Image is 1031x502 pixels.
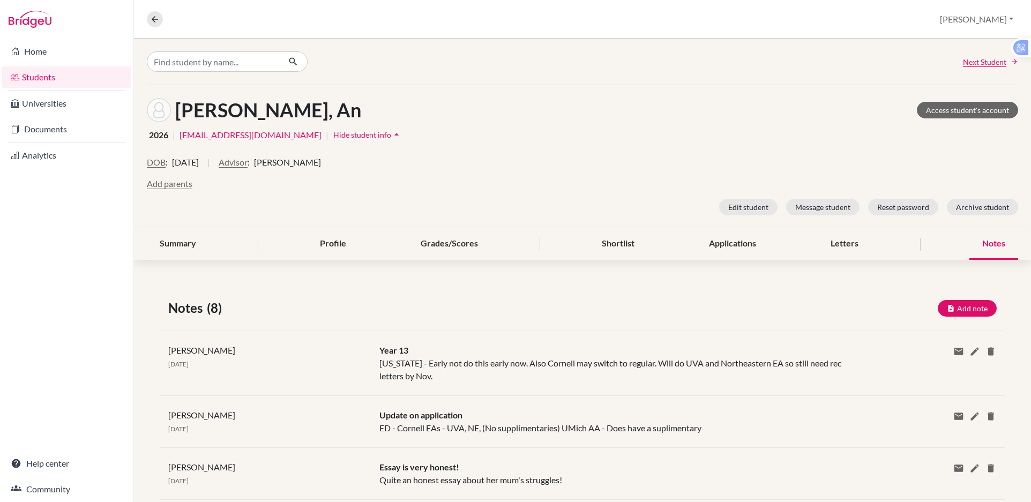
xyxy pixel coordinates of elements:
a: Home [2,41,131,62]
button: DOB [147,156,166,169]
div: Letters [818,228,871,260]
span: [PERSON_NAME] [254,156,321,169]
span: | [173,129,175,141]
span: : [166,156,168,169]
button: Advisor [219,156,248,169]
span: Hide student info [333,130,391,139]
a: Help center [2,453,131,474]
span: Update on application [379,410,462,420]
button: Message student [786,199,860,215]
button: Add note [938,300,997,317]
div: Profile [307,228,359,260]
div: Notes [969,228,1018,260]
img: Bridge-U [9,11,51,28]
div: Summary [147,228,209,260]
span: [DATE] [172,156,199,169]
img: An Hoang's avatar [147,98,171,122]
span: | [326,129,328,141]
span: [DATE] [168,425,189,433]
span: 2026 [149,129,168,141]
div: ED - Cornell EAs - UVA, NE, (No supplimentaries) UMich AA - Does have a suplimentary [371,409,864,434]
h1: [PERSON_NAME], An [175,99,361,122]
span: Notes [168,298,207,318]
span: Next Student [963,56,1006,68]
span: [DATE] [168,360,189,368]
a: Analytics [2,145,131,166]
div: Quite an honest essay about her mum's struggles! [371,461,864,486]
a: Access student's account [917,102,1018,118]
span: : [248,156,250,169]
span: Essay is very honest! [379,462,459,472]
a: Students [2,66,131,88]
a: [EMAIL_ADDRESS][DOMAIN_NAME] [180,129,322,141]
input: Find student by name... [147,51,280,72]
span: Year 13 [379,345,408,355]
button: Archive student [947,199,1018,215]
button: Edit student [719,199,778,215]
div: Applications [696,228,769,260]
span: [PERSON_NAME] [168,462,235,472]
button: Reset password [868,199,938,215]
span: [DATE] [168,477,189,485]
span: | [207,156,210,177]
button: Add parents [147,177,192,190]
a: Documents [2,118,131,140]
i: arrow_drop_up [391,129,402,140]
div: Grades/Scores [408,228,491,260]
span: [PERSON_NAME] [168,345,235,355]
span: [PERSON_NAME] [168,410,235,420]
button: [PERSON_NAME] [935,9,1018,29]
a: Community [2,478,131,500]
a: Universities [2,93,131,114]
button: Hide student infoarrow_drop_up [333,126,402,143]
div: [US_STATE] - Early not do this early now. Also Cornell may switch to regular. Will do UVA and Nor... [371,344,864,383]
a: Next Student [963,56,1018,68]
div: Shortlist [589,228,647,260]
span: (8) [207,298,226,318]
